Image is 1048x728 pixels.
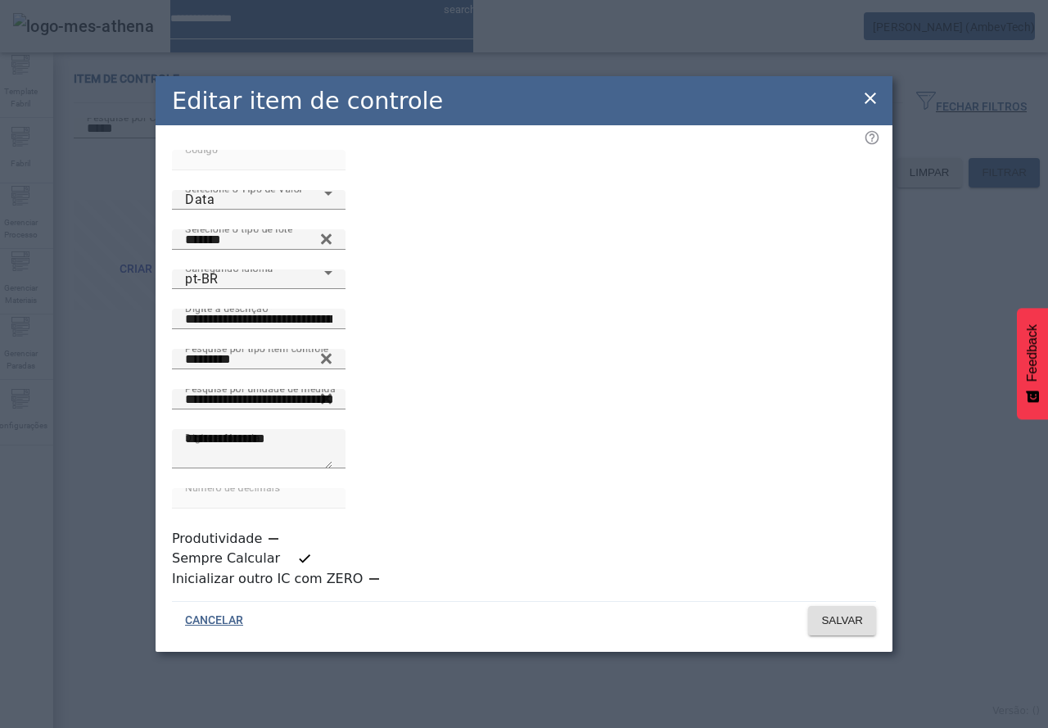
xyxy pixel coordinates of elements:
[808,606,876,635] button: SALVAR
[185,303,268,314] mat-label: Digite a descrição
[185,613,243,629] span: CANCELAR
[172,84,443,119] h2: Editar item de controle
[185,144,218,156] mat-label: Código
[1017,308,1048,419] button: Feedback - Mostrar pesquisa
[185,482,280,494] mat-label: Número de decimais
[185,350,332,369] input: Number
[1025,324,1040,382] span: Feedback
[185,390,332,409] input: Number
[185,230,332,250] input: Number
[185,343,328,355] mat-label: Pesquise por tipo item controle
[185,192,215,207] span: Data
[185,224,292,235] mat-label: Selecione o tipo de lote
[172,549,283,568] label: Sempre Calcular
[172,606,256,635] button: CANCELAR
[185,271,219,287] span: pt-BR
[185,383,336,395] mat-label: Pesquise por unidade de medida
[172,529,265,549] label: Produtividade
[185,432,260,444] mat-label: Digite a fórmula
[821,613,863,629] span: SALVAR
[172,569,366,589] label: Inicializar outro IC com ZERO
